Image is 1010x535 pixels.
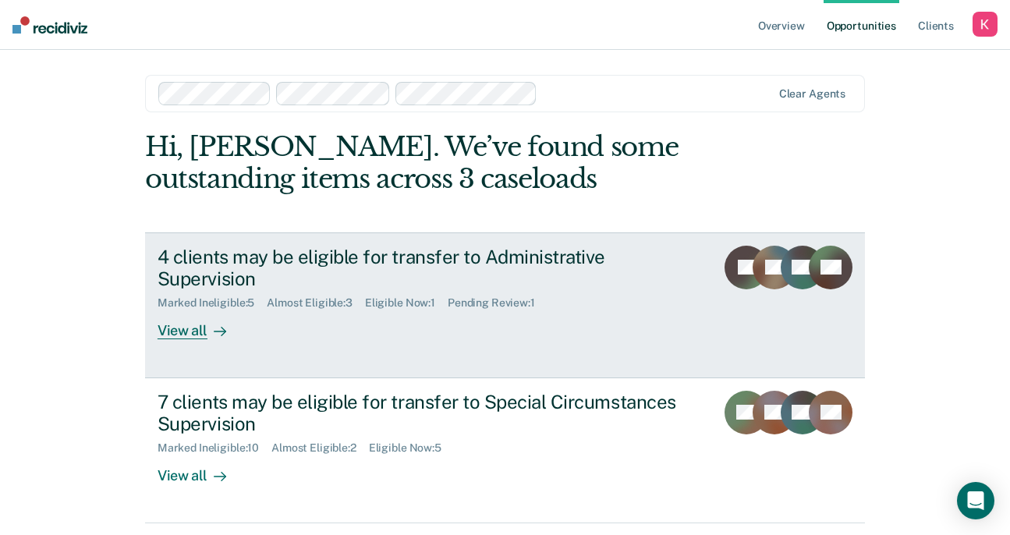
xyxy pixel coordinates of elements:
[145,232,865,378] a: 4 clients may be eligible for transfer to Administrative SupervisionMarked Ineligible:5Almost Eli...
[158,391,703,436] div: 7 clients may be eligible for transfer to Special Circumstances Supervision
[158,441,271,455] div: Marked Ineligible : 10
[158,455,245,485] div: View all
[158,310,245,340] div: View all
[365,296,448,310] div: Eligible Now : 1
[158,246,703,291] div: 4 clients may be eligible for transfer to Administrative Supervision
[369,441,454,455] div: Eligible Now : 5
[448,296,548,310] div: Pending Review : 1
[779,87,845,101] div: Clear agents
[12,16,87,34] img: Recidiviz
[267,296,365,310] div: Almost Eligible : 3
[145,131,721,195] div: Hi, [PERSON_NAME]. We’ve found some outstanding items across 3 caseloads
[271,441,369,455] div: Almost Eligible : 2
[957,482,994,519] div: Open Intercom Messenger
[158,296,267,310] div: Marked Ineligible : 5
[145,378,865,523] a: 7 clients may be eligible for transfer to Special Circumstances SupervisionMarked Ineligible:10Al...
